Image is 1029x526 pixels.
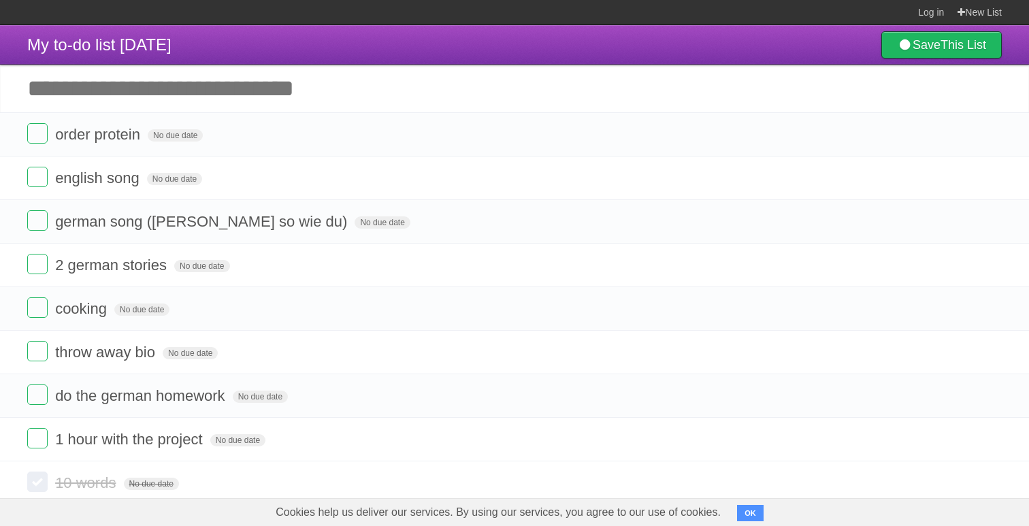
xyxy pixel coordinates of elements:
span: 10 words [55,474,119,491]
span: No due date [163,347,218,359]
span: No due date [174,260,229,272]
label: Done [27,210,48,231]
label: Done [27,472,48,492]
label: Done [27,384,48,405]
span: Cookies help us deliver our services. By using our services, you agree to our use of cookies. [262,499,734,526]
span: No due date [355,216,410,229]
span: cooking [55,300,110,317]
span: do the german homework [55,387,228,404]
span: english song [55,169,143,186]
span: german song ([PERSON_NAME] so wie du) [55,213,350,230]
span: No due date [148,129,203,142]
span: No due date [114,303,169,316]
label: Done [27,254,48,274]
span: 1 hour with the project [55,431,206,448]
label: Done [27,428,48,448]
label: Done [27,167,48,187]
label: Done [27,341,48,361]
b: This List [941,38,986,52]
span: No due date [233,391,288,403]
label: Done [27,123,48,144]
span: throw away bio [55,344,159,361]
button: OK [737,505,764,521]
span: No due date [210,434,265,446]
span: order protein [55,126,144,143]
span: No due date [124,478,179,490]
span: My to-do list [DATE] [27,35,171,54]
a: SaveThis List [881,31,1002,59]
span: No due date [147,173,202,185]
label: Done [27,297,48,318]
span: 2 german stories [55,257,170,274]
